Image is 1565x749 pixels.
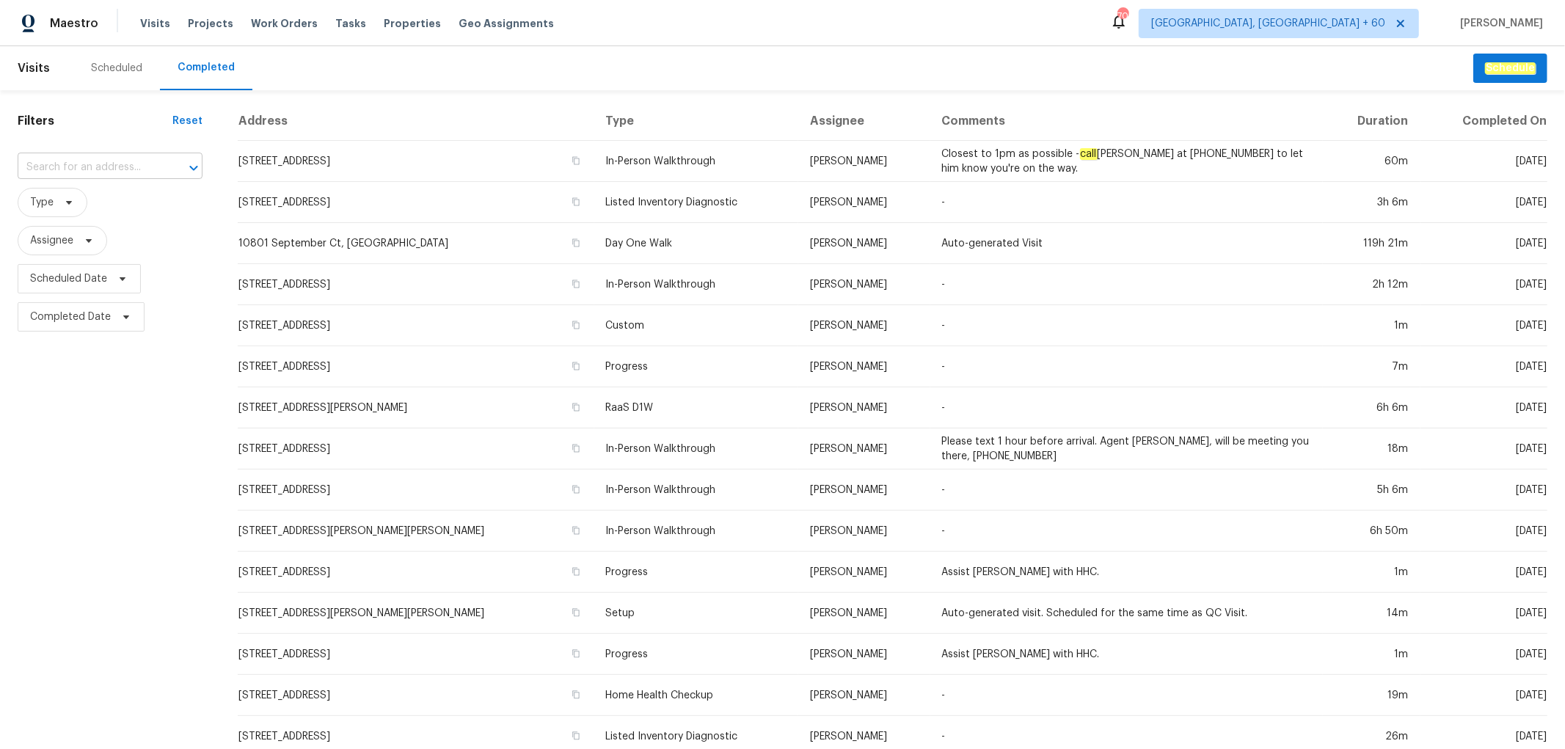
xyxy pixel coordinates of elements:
[594,428,798,470] td: In-Person Walkthrough
[594,470,798,511] td: In-Person Walkthrough
[1420,552,1547,593] td: [DATE]
[18,156,161,179] input: Search for an address...
[798,428,930,470] td: [PERSON_NAME]
[569,524,583,537] button: Copy Address
[569,359,583,373] button: Copy Address
[178,60,235,75] div: Completed
[594,305,798,346] td: Custom
[188,16,233,31] span: Projects
[930,102,1324,141] th: Comments
[30,195,54,210] span: Type
[238,634,594,675] td: [STREET_ADDRESS]
[798,634,930,675] td: [PERSON_NAME]
[798,102,930,141] th: Assignee
[1420,264,1547,305] td: [DATE]
[1420,223,1547,264] td: [DATE]
[798,511,930,552] td: [PERSON_NAME]
[1323,675,1420,716] td: 19m
[183,158,204,178] button: Open
[18,114,172,128] h1: Filters
[335,18,366,29] span: Tasks
[594,102,798,141] th: Type
[594,634,798,675] td: Progress
[930,141,1324,182] td: Closest to 1pm as possible - [PERSON_NAME] at [PHONE_NUMBER] to let him know you're on the way.
[1323,593,1420,634] td: 14m
[238,264,594,305] td: [STREET_ADDRESS]
[238,346,594,387] td: [STREET_ADDRESS]
[569,401,583,414] button: Copy Address
[1420,593,1547,634] td: [DATE]
[1420,387,1547,428] td: [DATE]
[1454,16,1543,31] span: [PERSON_NAME]
[930,428,1324,470] td: Please text 1 hour before arrival. Agent [PERSON_NAME], will be meeting you there, [PHONE_NUMBER]
[1323,428,1420,470] td: 18m
[798,182,930,223] td: [PERSON_NAME]
[930,675,1324,716] td: -
[594,182,798,223] td: Listed Inventory Diagnostic
[594,593,798,634] td: Setup
[1420,182,1547,223] td: [DATE]
[172,114,203,128] div: Reset
[18,52,50,84] span: Visits
[238,141,594,182] td: [STREET_ADDRESS]
[1323,182,1420,223] td: 3h 6m
[30,233,73,248] span: Assignee
[238,470,594,511] td: [STREET_ADDRESS]
[594,511,798,552] td: In-Person Walkthrough
[798,387,930,428] td: [PERSON_NAME]
[1323,264,1420,305] td: 2h 12m
[594,387,798,428] td: RaaS D1W
[930,470,1324,511] td: -
[594,141,798,182] td: In-Person Walkthrough
[798,305,930,346] td: [PERSON_NAME]
[1420,102,1547,141] th: Completed On
[1323,102,1420,141] th: Duration
[459,16,554,31] span: Geo Assignments
[569,606,583,619] button: Copy Address
[384,16,441,31] span: Properties
[1485,62,1536,74] em: Schedule
[238,675,594,716] td: [STREET_ADDRESS]
[1420,305,1547,346] td: [DATE]
[238,182,594,223] td: [STREET_ADDRESS]
[594,552,798,593] td: Progress
[50,16,98,31] span: Maestro
[1323,223,1420,264] td: 119h 21m
[930,223,1324,264] td: Auto-generated Visit
[930,552,1324,593] td: Assist [PERSON_NAME] with HHC.
[140,16,170,31] span: Visits
[594,675,798,716] td: Home Health Checkup
[569,195,583,208] button: Copy Address
[569,318,583,332] button: Copy Address
[930,346,1324,387] td: -
[238,428,594,470] td: [STREET_ADDRESS]
[1420,511,1547,552] td: [DATE]
[91,61,142,76] div: Scheduled
[30,271,107,286] span: Scheduled Date
[238,511,594,552] td: [STREET_ADDRESS][PERSON_NAME][PERSON_NAME]
[569,729,583,742] button: Copy Address
[1080,148,1098,160] em: call
[1473,54,1547,84] button: Schedule
[594,223,798,264] td: Day One Walk
[1420,346,1547,387] td: [DATE]
[594,264,798,305] td: In-Person Walkthrough
[1323,470,1420,511] td: 5h 6m
[1151,16,1385,31] span: [GEOGRAPHIC_DATA], [GEOGRAPHIC_DATA] + 60
[238,387,594,428] td: [STREET_ADDRESS][PERSON_NAME]
[930,593,1324,634] td: Auto-generated visit. Scheduled for the same time as QC Visit.
[569,483,583,496] button: Copy Address
[1323,511,1420,552] td: 6h 50m
[1420,634,1547,675] td: [DATE]
[1323,346,1420,387] td: 7m
[30,310,111,324] span: Completed Date
[930,305,1324,346] td: -
[569,442,583,455] button: Copy Address
[798,552,930,593] td: [PERSON_NAME]
[798,223,930,264] td: [PERSON_NAME]
[1420,470,1547,511] td: [DATE]
[1117,9,1128,23] div: 703
[930,182,1324,223] td: -
[930,634,1324,675] td: Assist [PERSON_NAME] with HHC.
[1323,387,1420,428] td: 6h 6m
